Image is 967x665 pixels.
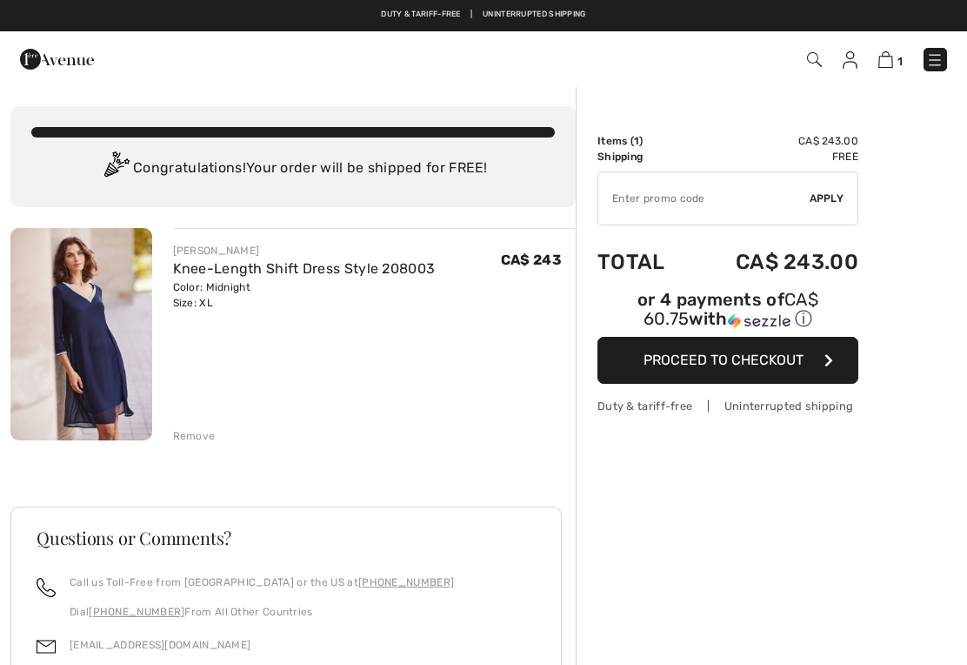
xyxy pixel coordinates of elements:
span: CA$ 243 [501,252,562,268]
a: [PHONE_NUMBER] [89,606,184,618]
div: Remove [173,428,216,444]
p: Dial From All Other Countries [70,604,454,620]
h3: Questions or Comments? [37,529,536,547]
a: 1 [878,49,903,70]
span: CA$ 60.75 [644,289,818,329]
img: Sezzle [728,313,790,329]
img: My Info [843,51,857,69]
input: Promo code [598,172,810,225]
td: Free [690,149,858,165]
td: CA$ 243.00 [690,232,858,292]
td: Total [597,232,690,292]
span: Proceed to Checkout [644,352,804,368]
img: 1ère Avenue [20,42,94,77]
img: email [37,637,56,656]
span: Apply [810,191,844,206]
div: Duty & tariff-free | Uninterrupted shipping [597,398,858,414]
a: [EMAIL_ADDRESS][DOMAIN_NAME] [70,639,250,651]
div: or 4 payments of with [597,292,858,331]
img: Shopping Bag [878,51,893,68]
img: Knee-Length Shift Dress Style 208003 [10,228,152,440]
span: 1 [634,135,639,147]
div: Congratulations! Your order will be shipped for FREE! [31,151,555,186]
img: call [37,578,56,597]
p: Call us Toll-Free from [GEOGRAPHIC_DATA] or the US at [70,574,454,590]
td: Shipping [597,149,690,165]
button: Proceed to Checkout [597,337,858,384]
div: or 4 payments ofCA$ 60.75withSezzle Click to learn more about Sezzle [597,292,858,337]
div: Color: Midnight Size: XL [173,279,436,311]
td: Items ( ) [597,133,690,149]
img: Congratulation2.svg [98,151,133,186]
span: 1 [897,55,903,68]
a: [PHONE_NUMBER] [358,576,454,588]
img: Search [807,52,822,67]
div: [PERSON_NAME] [173,243,436,259]
img: Menu [926,51,944,69]
a: 1ère Avenue [20,50,94,66]
a: Knee-Length Shift Dress Style 208003 [173,260,436,277]
td: CA$ 243.00 [690,133,858,149]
